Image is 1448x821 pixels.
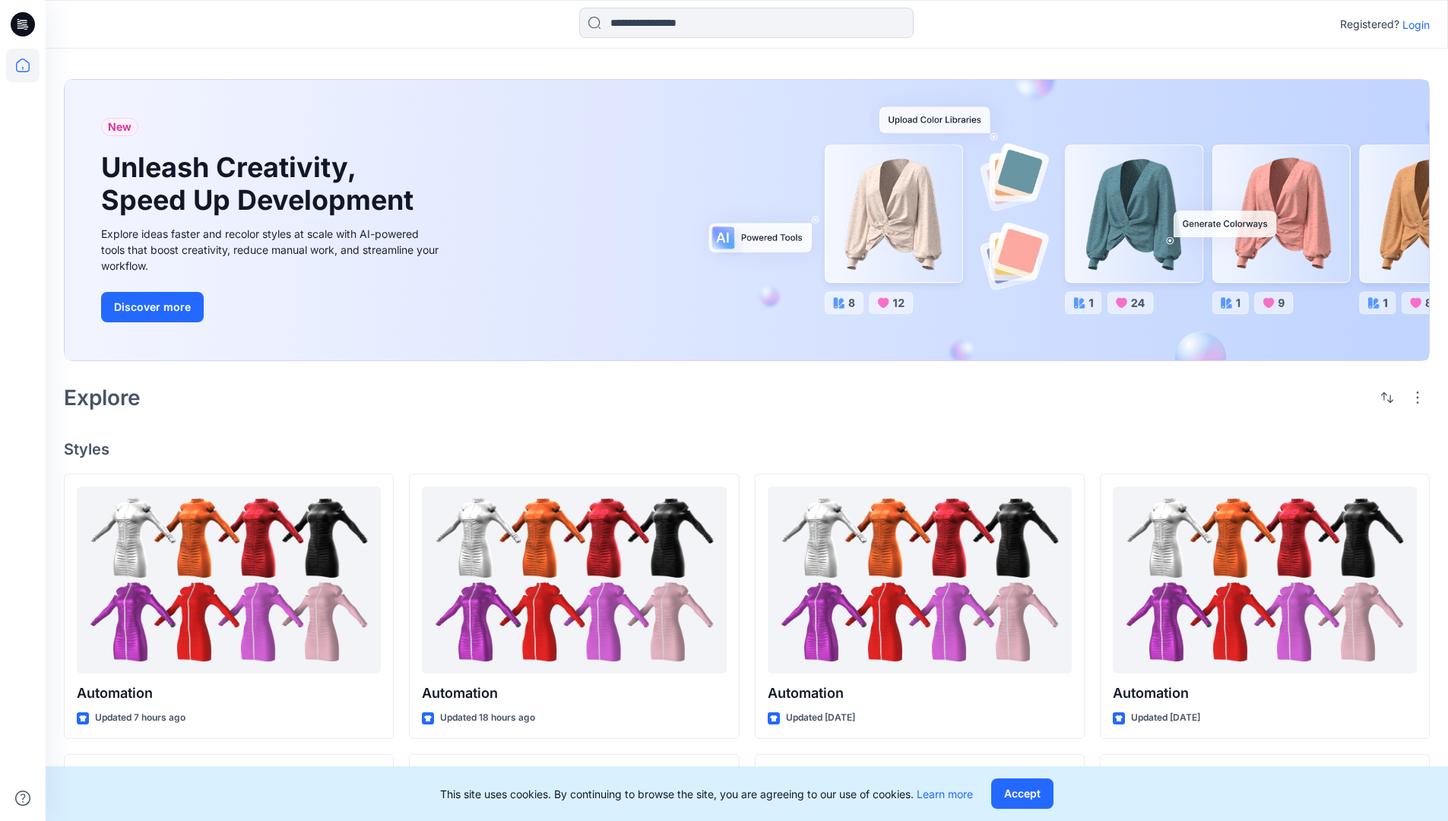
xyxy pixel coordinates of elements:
[95,710,185,726] p: Updated 7 hours ago
[422,487,726,674] a: Automation
[991,778,1054,809] button: Accept
[77,683,381,704] p: Automation
[917,788,973,800] a: Learn more
[1113,683,1417,704] p: Automation
[768,683,1072,704] p: Automation
[64,440,1430,458] h4: Styles
[1340,15,1399,33] p: Registered?
[786,710,855,726] p: Updated [DATE]
[1131,710,1200,726] p: Updated [DATE]
[1402,17,1430,33] p: Login
[64,385,141,410] h2: Explore
[422,683,726,704] p: Automation
[101,226,443,274] div: Explore ideas faster and recolor styles at scale with AI-powered tools that boost creativity, red...
[440,710,535,726] p: Updated 18 hours ago
[101,151,420,217] h1: Unleash Creativity, Speed Up Development
[77,487,381,674] a: Automation
[768,487,1072,674] a: Automation
[101,292,443,322] a: Discover more
[1113,487,1417,674] a: Automation
[101,292,204,322] button: Discover more
[108,118,131,136] span: New
[440,786,973,802] p: This site uses cookies. By continuing to browse the site, you are agreeing to our use of cookies.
